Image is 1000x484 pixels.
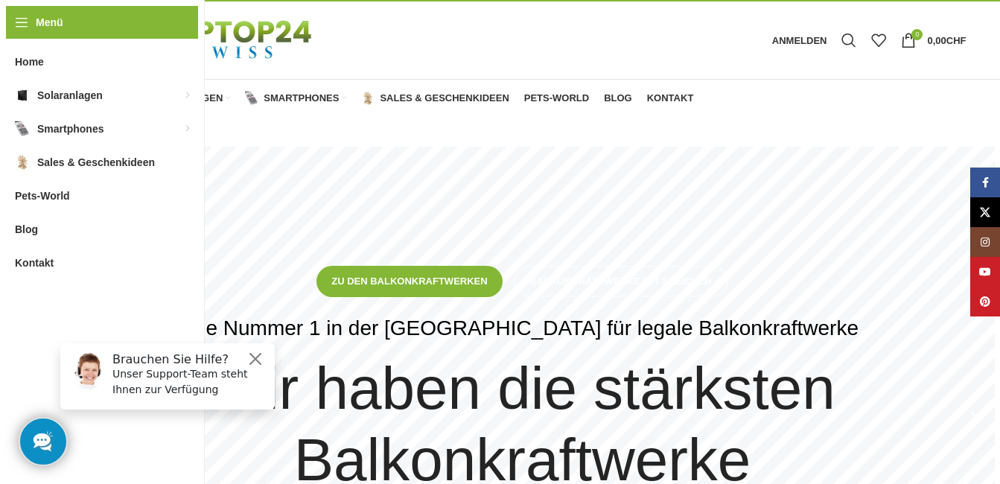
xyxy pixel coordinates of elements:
span: Zu den Balkonkraftwerken [331,276,487,287]
span: Sales & Geschenkideen [37,149,155,176]
span: 0 [911,29,923,40]
span: Menü [36,14,63,31]
a: 0 0,00CHF [894,25,973,55]
span: Smartphones [264,92,339,104]
div: Hauptnavigation [71,83,701,113]
a: Kontakt [647,83,694,113]
span: Anmelden [772,36,827,45]
span: Blog [15,216,38,243]
p: Unser Support-Team steht Ihnen zur Verfügung [64,35,217,66]
img: Sales & Geschenkideen [361,92,375,105]
span: Pets-World [524,92,589,104]
a: Facebook Social Link [970,168,1000,197]
img: Smartphones [245,92,258,105]
a: Instagram Social Link [970,227,1000,257]
a: Smartphones [245,83,346,113]
a: Pets-World [524,83,589,113]
a: Zu den Balkonkraftwerken [316,266,502,297]
a: YouTube Social Link [970,257,1000,287]
img: Solaranlagen [15,88,30,103]
span: Kontakt [15,249,54,276]
span: Solaranlagen [37,82,103,109]
span: CHF [946,35,966,46]
a: Balkonkraftwerke mit Speicher [514,266,728,297]
img: Tiptop24 Nachhaltige & Faire Produkte [79,1,349,79]
a: Sales & Geschenkideen [361,83,509,113]
img: Customer service [21,21,58,58]
div: Die Nummer 1 in der [GEOGRAPHIC_DATA] für legale Balkonkraftwerke [186,312,859,346]
img: Sales & Geschenkideen [15,155,30,170]
a: X Social Link [970,197,1000,227]
span: Sales & Geschenkideen [380,92,509,104]
div: Next slide [958,402,995,439]
bdi: 0,00 [927,35,966,46]
span: Pets-World [15,182,70,209]
h6: Brauchen Sie Hilfe? [64,21,217,35]
span: Kontakt [647,92,694,104]
span: Blog [604,92,632,104]
span: Balkonkraftwerke mit Speicher [530,276,712,287]
span: Smartphones [37,115,103,142]
span: Home [15,48,44,75]
div: Meine Wunschliste [864,25,894,55]
a: Blog [604,83,632,113]
a: Suche [834,25,864,55]
a: Anmelden [765,25,835,55]
img: Smartphones [15,121,30,136]
a: Pinterest Social Link [970,287,1000,316]
button: Close [198,19,216,36]
a: Logo der Website [79,34,349,45]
